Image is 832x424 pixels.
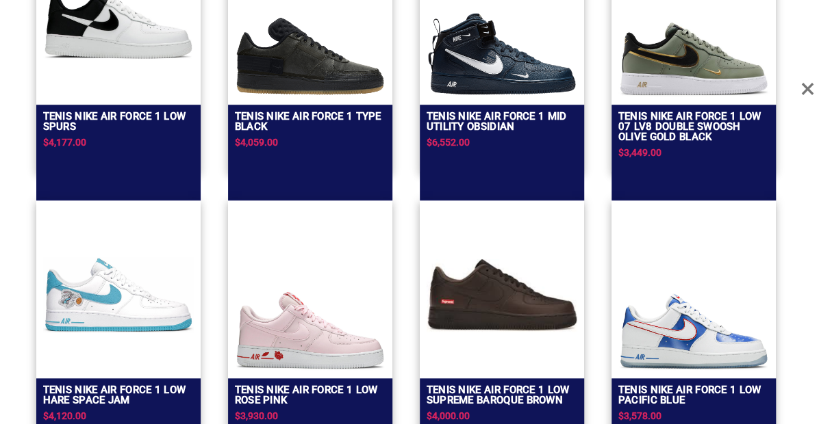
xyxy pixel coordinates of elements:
span: $3,449.00 [618,147,661,158]
span: $4,177.00 [43,137,86,148]
h2: Tenis Nike Air Force 1 Low Spurs [43,111,194,132]
h2: Tenis Nike Air Force 1 Low Hare Space Jam [43,385,194,406]
span: $4,000.00 [427,410,470,421]
img: Tenis Nike Air Force 1 Mid Utility Obsidian [427,12,577,96]
img: Tenis Nike Air Force 1 Low Pacific Blue [618,293,769,369]
span: $3,930.00 [235,410,278,421]
span: $4,059.00 [235,137,278,148]
h2: Tenis Nike Air Force 1 Type Black [235,111,386,132]
h2: TENIS NIKE AIR FORCE 1 LOW SUPREME BAROQUE BROWN [427,385,577,406]
img: Tenis Nike Air Force 1 Low Rose Pink [235,291,386,370]
h2: Tenis Nike Air Force 1 Low Rose Pink [235,385,386,406]
h2: Tenis Nike Air Force 1 Low 07 Lv8 Double Swoosh Olive Gold Black [618,111,769,142]
h2: Tenis Nike Air Force 1 Low Pacific Blue [618,385,769,406]
img: Tenis Nike Air Force 1 Low Hare Space Jam [43,220,194,370]
img: Tenis Nike Air Force 1 Low 07 Lv8 Double Swoosh Olive Gold Black [618,21,769,96]
span: $6,552.00 [427,137,470,148]
span: $3,578.00 [618,410,661,421]
img: Tenis Nike Air Force 1 Type Black [235,16,386,96]
h2: Tenis Nike Air Force 1 Mid Utility Obsidian [427,111,577,132]
span: Close Overlay [801,68,815,109]
img: TENIS NIKE AIR FORCE 1 LOW SUPREME BAROQUE BROWN [427,220,577,370]
span: $4,120.00 [43,410,86,421]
